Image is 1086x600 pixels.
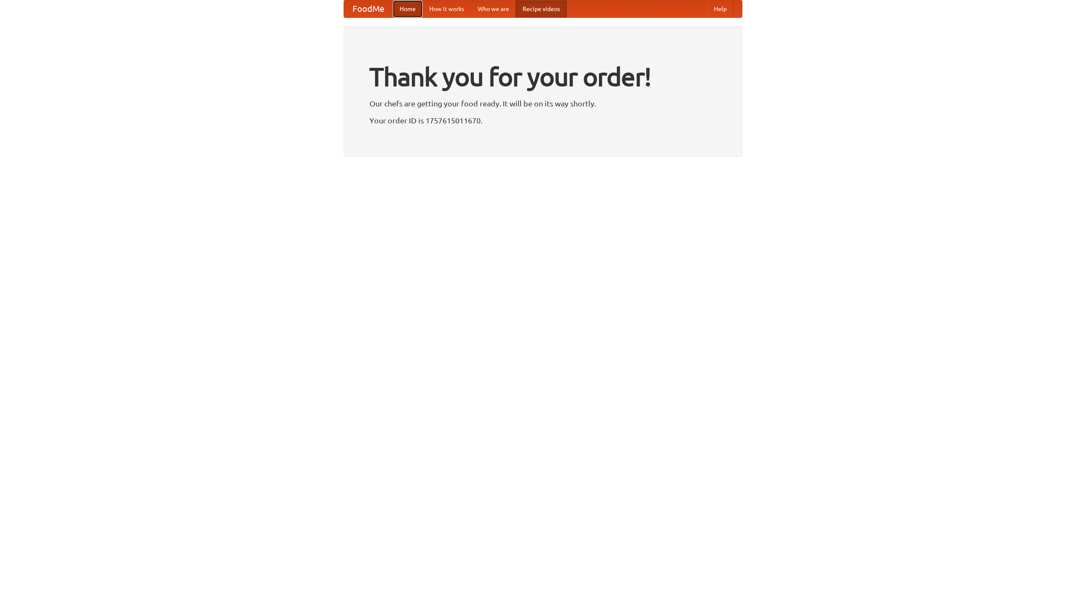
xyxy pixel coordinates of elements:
a: Who we are [471,0,516,17]
h1: Thank you for your order! [369,56,717,97]
a: Home [393,0,423,17]
a: How it works [423,0,471,17]
p: Your order ID is 1757615011670. [369,114,717,127]
a: FoodMe [344,0,393,17]
a: Help [707,0,733,17]
p: Our chefs are getting your food ready. It will be on its way shortly. [369,97,717,110]
a: Recipe videos [516,0,567,17]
